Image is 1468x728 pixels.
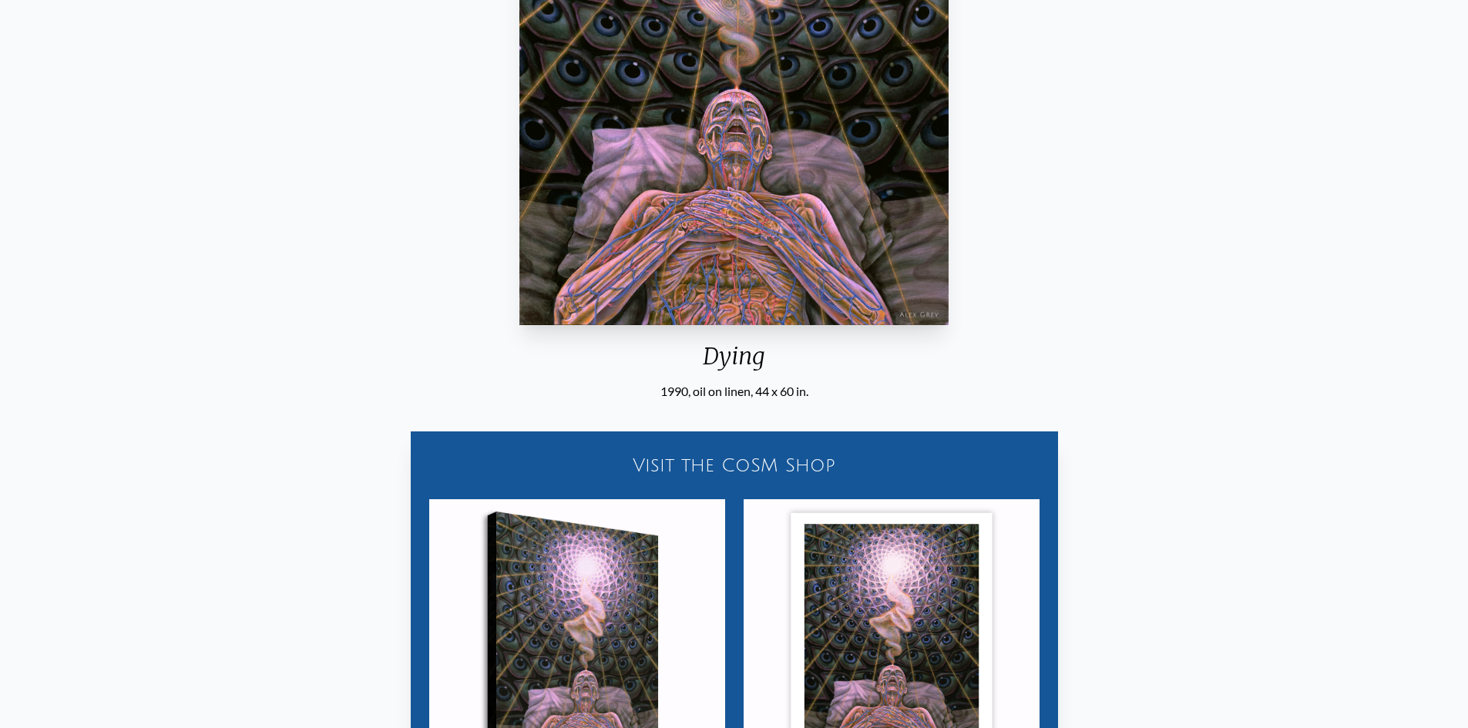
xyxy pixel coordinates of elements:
div: Dying [513,342,954,382]
a: Visit the CoSM Shop [420,441,1049,490]
div: 1990, oil on linen, 44 x 60 in. [513,382,954,401]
